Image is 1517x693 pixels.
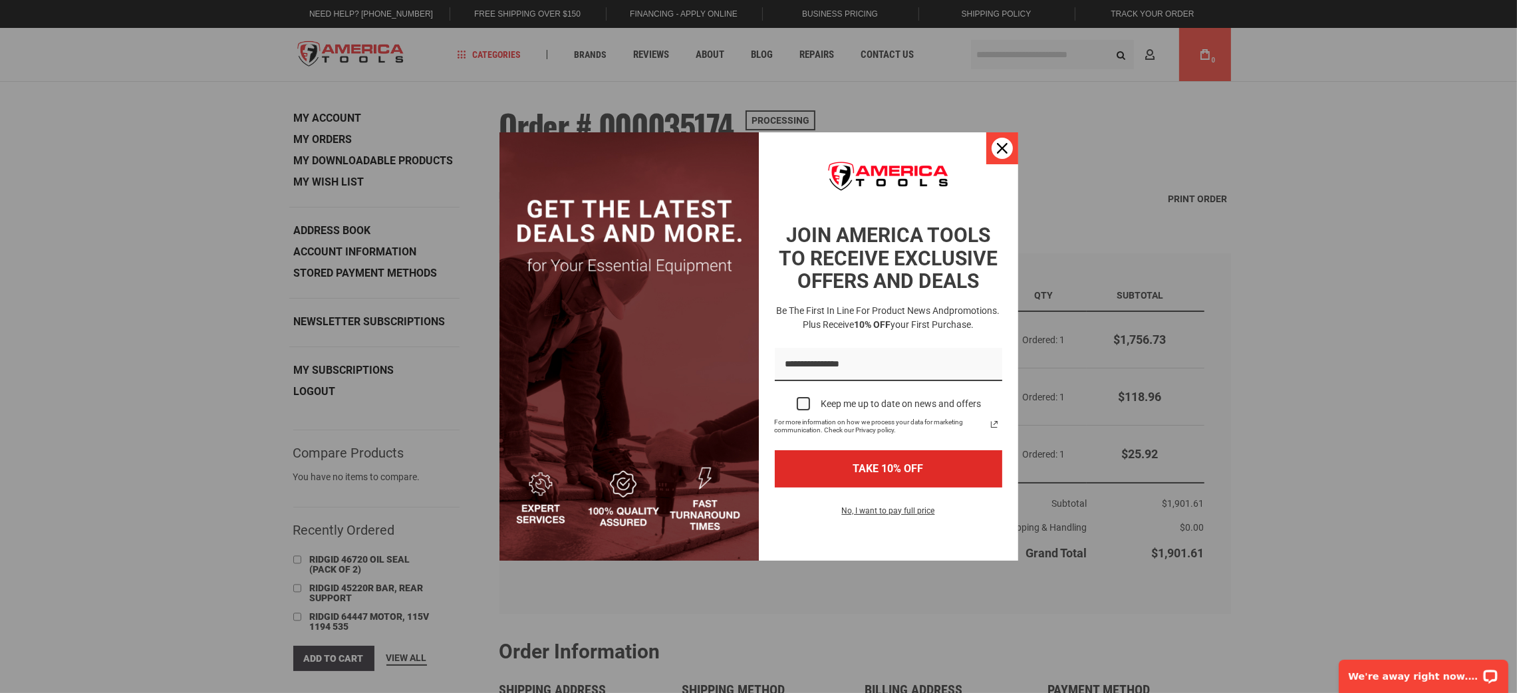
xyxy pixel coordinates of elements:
button: Close [986,132,1018,164]
svg: link icon [986,416,1002,432]
iframe: LiveChat chat widget [1330,651,1517,693]
a: Read our Privacy Policy [986,416,1002,432]
input: Email field [775,348,1002,382]
span: promotions. Plus receive your first purchase. [803,305,1000,330]
span: For more information on how we process your data for marketing communication. Check our Privacy p... [775,418,986,434]
h3: Be the first in line for product news and [772,304,1005,332]
strong: JOIN AMERICA TOOLS TO RECEIVE EXCLUSIVE OFFERS AND DEALS [779,223,998,293]
svg: close icon [997,143,1008,154]
strong: 10% OFF [854,319,891,330]
button: No, I want to pay full price [831,503,946,526]
div: Keep me up to date on news and offers [821,398,981,410]
button: TAKE 10% OFF [775,450,1002,487]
